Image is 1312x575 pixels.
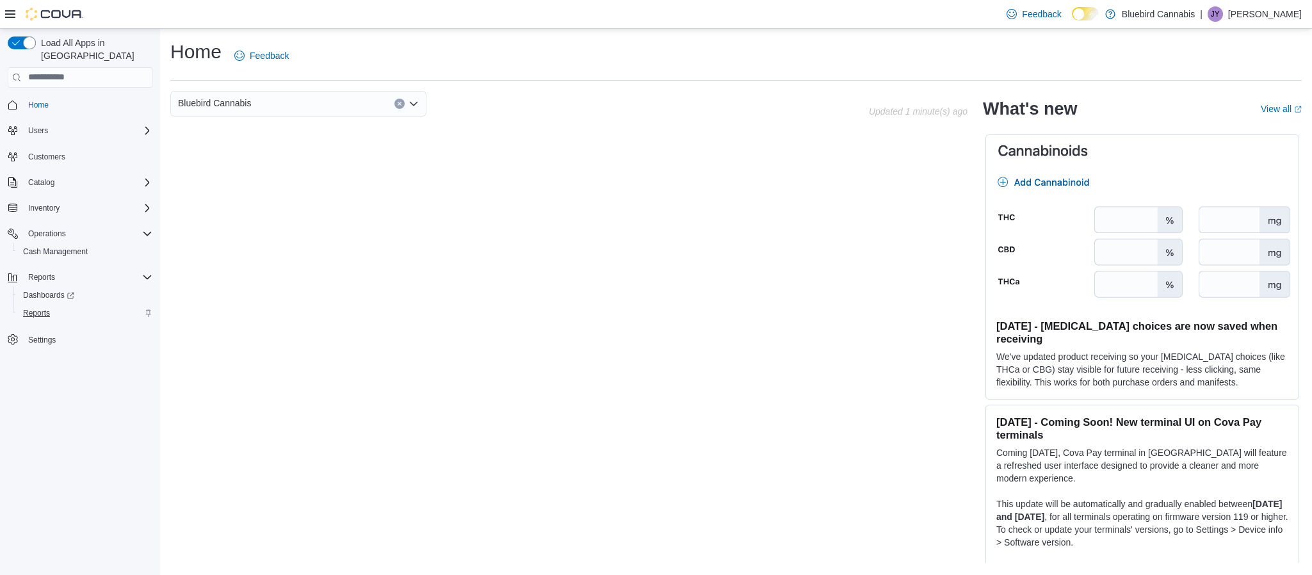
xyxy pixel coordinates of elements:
[28,126,48,136] span: Users
[28,272,55,282] span: Reports
[28,335,56,345] span: Settings
[178,95,251,111] span: Bluebird Cannabis
[3,147,158,166] button: Customers
[18,287,79,303] a: Dashboards
[1122,6,1195,22] p: Bluebird Cannabis
[996,350,1288,389] p: We've updated product receiving so your [MEDICAL_DATA] choices (like THCa or CBG) stay visible fo...
[996,446,1288,485] p: Coming [DATE], Cova Pay terminal in [GEOGRAPHIC_DATA] will feature a refreshed user interface des...
[23,247,88,257] span: Cash Management
[23,331,152,347] span: Settings
[23,97,152,113] span: Home
[28,100,49,110] span: Home
[28,152,65,162] span: Customers
[26,8,83,20] img: Cova
[1200,6,1203,22] p: |
[1001,1,1066,27] a: Feedback
[18,244,93,259] a: Cash Management
[1294,106,1302,113] svg: External link
[869,106,968,117] p: Updated 1 minute(s) ago
[1022,8,1061,20] span: Feedback
[23,270,60,285] button: Reports
[3,330,158,348] button: Settings
[23,175,152,190] span: Catalog
[3,122,158,140] button: Users
[1208,6,1223,22] div: Jessica Young
[23,149,70,165] a: Customers
[23,226,152,241] span: Operations
[28,177,54,188] span: Catalog
[1072,20,1073,21] span: Dark Mode
[23,149,152,165] span: Customers
[3,174,158,191] button: Catalog
[1228,6,1302,22] p: [PERSON_NAME]
[13,304,158,322] button: Reports
[3,225,158,243] button: Operations
[23,97,54,113] a: Home
[23,200,152,216] span: Inventory
[3,95,158,114] button: Home
[409,99,419,109] button: Open list of options
[996,320,1288,345] h3: [DATE] - [MEDICAL_DATA] choices are now saved when receiving
[23,270,152,285] span: Reports
[1072,7,1099,20] input: Dark Mode
[18,305,55,321] a: Reports
[23,332,61,348] a: Settings
[23,290,74,300] span: Dashboards
[23,308,50,318] span: Reports
[36,36,152,62] span: Load All Apps in [GEOGRAPHIC_DATA]
[3,268,158,286] button: Reports
[170,39,222,65] h1: Home
[1211,6,1220,22] span: JY
[13,286,158,304] a: Dashboards
[23,175,60,190] button: Catalog
[18,244,152,259] span: Cash Management
[28,203,60,213] span: Inventory
[28,229,66,239] span: Operations
[996,416,1288,441] h3: [DATE] - Coming Soon! New terminal UI on Cova Pay terminals
[18,287,152,303] span: Dashboards
[18,305,152,321] span: Reports
[229,43,294,69] a: Feedback
[8,90,152,382] nav: Complex example
[996,498,1288,549] p: This update will be automatically and gradually enabled between , for all terminals operating on ...
[1261,104,1302,114] a: View allExternal link
[23,123,53,138] button: Users
[23,226,71,241] button: Operations
[250,49,289,62] span: Feedback
[983,99,1077,119] h2: What's new
[23,123,152,138] span: Users
[13,243,158,261] button: Cash Management
[23,200,65,216] button: Inventory
[394,99,405,109] button: Clear input
[3,199,158,217] button: Inventory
